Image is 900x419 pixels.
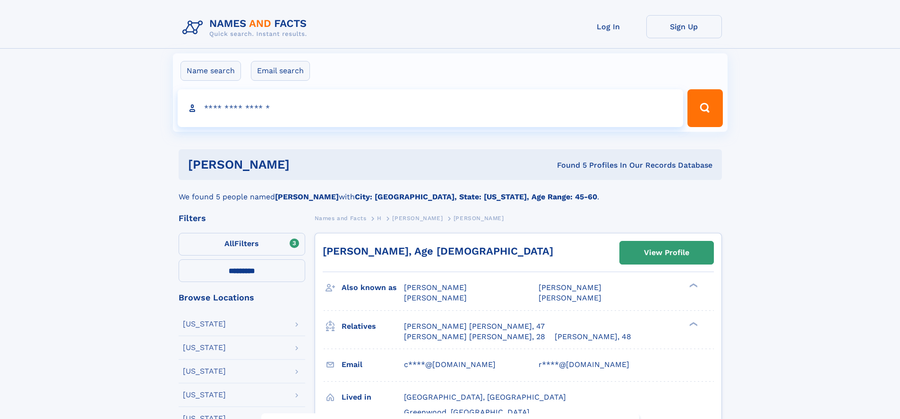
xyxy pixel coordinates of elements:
[392,215,443,222] span: [PERSON_NAME]
[180,61,241,81] label: Name search
[179,180,722,203] div: We found 5 people named with .
[404,393,566,402] span: [GEOGRAPHIC_DATA], [GEOGRAPHIC_DATA]
[315,212,367,224] a: Names and Facts
[392,212,443,224] a: [PERSON_NAME]
[571,15,646,38] a: Log In
[404,332,545,342] a: [PERSON_NAME] [PERSON_NAME], 28
[179,293,305,302] div: Browse Locations
[404,408,530,417] span: Greenwood, [GEOGRAPHIC_DATA]
[539,293,601,302] span: [PERSON_NAME]
[323,245,553,257] a: [PERSON_NAME], Age [DEMOGRAPHIC_DATA]
[404,321,545,332] a: [PERSON_NAME] [PERSON_NAME], 47
[224,239,234,248] span: All
[251,61,310,81] label: Email search
[454,215,504,222] span: [PERSON_NAME]
[687,89,722,127] button: Search Button
[183,320,226,328] div: [US_STATE]
[539,283,601,292] span: [PERSON_NAME]
[377,215,382,222] span: H
[179,15,315,41] img: Logo Names and Facts
[178,89,684,127] input: search input
[342,357,404,373] h3: Email
[183,391,226,399] div: [US_STATE]
[423,160,712,171] div: Found 5 Profiles In Our Records Database
[183,344,226,351] div: [US_STATE]
[404,293,467,302] span: [PERSON_NAME]
[555,332,631,342] a: [PERSON_NAME], 48
[404,283,467,292] span: [PERSON_NAME]
[355,192,597,201] b: City: [GEOGRAPHIC_DATA], State: [US_STATE], Age Range: 45-60
[179,214,305,222] div: Filters
[342,318,404,334] h3: Relatives
[646,15,722,38] a: Sign Up
[188,159,423,171] h1: [PERSON_NAME]
[275,192,339,201] b: [PERSON_NAME]
[342,389,404,405] h3: Lived in
[687,282,698,289] div: ❯
[179,233,305,256] label: Filters
[377,212,382,224] a: H
[687,321,698,327] div: ❯
[620,241,713,264] a: View Profile
[183,368,226,375] div: [US_STATE]
[342,280,404,296] h3: Also known as
[644,242,689,264] div: View Profile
